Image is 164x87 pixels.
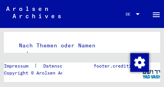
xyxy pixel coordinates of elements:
[4,63,34,70] a: Impressum
[16,42,96,57] mat-label: Nach Themen oder Namen suchen
[37,63,107,70] a: Datenschutzerklärung
[152,10,161,19] mat-icon: Side nav toggle icon
[4,63,107,70] div: |
[130,53,149,72] img: Zustimmung ändern
[126,12,134,16] span: DE
[149,6,164,22] button: Toggle sidenav
[6,7,61,18] img: Arolsen_neg.svg
[4,70,107,77] p: Copyright © Arolsen Archives, 2021
[94,63,150,70] p: footer.credit1Handset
